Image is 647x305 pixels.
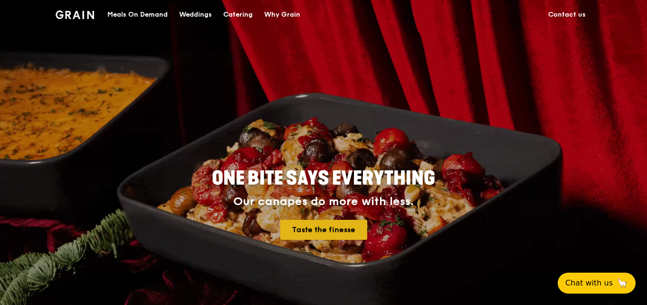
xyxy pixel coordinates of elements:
[25,25,105,32] div: Domain: [DOMAIN_NAME]
[36,56,85,62] div: Domain Overview
[565,277,613,289] span: Chat with us
[27,15,47,23] div: v 4.0.25
[558,273,636,294] button: Chat with us🦙
[26,55,33,63] img: tab_domain_overview_orange.svg
[617,277,628,289] span: 🦙
[258,0,306,29] a: Why Grain
[264,0,300,29] div: Why Grain
[95,55,102,63] img: tab_keywords_by_traffic_grey.svg
[223,0,253,29] div: Catering
[280,220,367,240] a: Taste the finesse
[107,0,168,29] div: Meals On Demand
[152,195,495,208] div: Our canapés do more with less.
[542,0,591,29] a: Contact us
[105,56,160,62] div: Keywords by Traffic
[56,10,94,19] img: Grain
[15,25,23,32] img: website_grey.svg
[179,0,212,29] div: Weddings
[15,15,23,23] img: logo_orange.svg
[218,0,258,29] a: Catering
[173,0,218,29] a: Weddings
[212,167,435,190] span: ONE BITE SAYS EVERYTHING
